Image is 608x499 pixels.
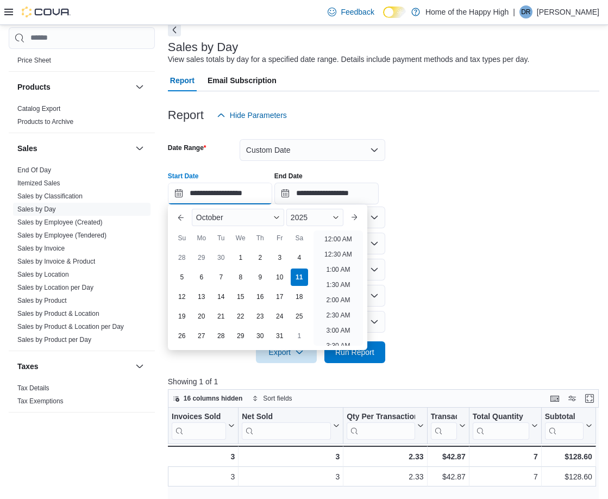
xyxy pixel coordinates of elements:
[133,80,146,93] button: Products
[232,288,249,305] div: day-15
[232,249,249,266] div: day-1
[17,335,91,344] span: Sales by Product per Day
[173,269,191,286] div: day-5
[17,219,103,226] a: Sales by Employee (Created)
[472,411,529,422] div: Total Quantity
[286,209,343,226] div: Button. Open the year selector. 2025 is currently selected.
[17,384,49,392] span: Tax Details
[263,394,292,403] span: Sort fields
[168,376,603,387] p: Showing 1 of 1
[252,249,269,266] div: day-2
[168,41,239,54] h3: Sales by Day
[172,411,226,439] div: Invoices Sold
[17,336,91,344] a: Sales by Product per Day
[17,57,51,64] a: Price Sheet
[324,341,385,363] button: Run Report
[17,397,64,406] span: Tax Exemptions
[314,230,363,346] ul: Time
[240,139,385,161] button: Custom Date
[17,271,69,278] a: Sales by Location
[370,213,379,222] button: Open list of options
[173,327,191,345] div: day-26
[347,411,415,439] div: Qty Per Transaction
[583,392,596,405] button: Enter fullscreen
[430,411,465,439] button: Transaction Average
[17,244,65,253] span: Sales by Invoice
[17,143,131,154] button: Sales
[192,209,284,226] div: Button. Open the month selector. October is currently selected.
[347,411,423,439] button: Qty Per Transaction
[232,229,249,247] div: We
[9,102,155,133] div: Products
[168,172,199,180] label: Start Date
[17,258,95,265] a: Sales by Invoice & Product
[172,209,190,226] button: Previous Month
[521,5,530,18] span: DR
[168,23,181,36] button: Next
[22,7,71,17] img: Cova
[168,54,530,65] div: View sales totals by day for a specified date range. Details include payment methods and tax type...
[17,257,95,266] span: Sales by Invoice & Product
[291,327,308,345] div: day-1
[230,110,287,121] span: Hide Parameters
[430,450,465,463] div: $42.87
[17,56,51,65] span: Price Sheet
[346,209,363,226] button: Next month
[17,232,106,239] a: Sales by Employee (Tendered)
[545,411,592,439] button: Subtotal
[242,411,331,422] div: Net Sold
[184,394,243,403] span: 16 columns hidden
[193,249,210,266] div: day-29
[168,392,247,405] button: 16 columns hidden
[472,450,537,463] div: 7
[232,269,249,286] div: day-8
[271,229,289,247] div: Fr
[168,144,206,152] label: Date Range
[347,450,423,463] div: 2.33
[17,166,51,174] a: End Of Day
[430,470,465,483] div: $42.87
[335,347,374,358] span: Run Report
[323,1,378,23] a: Feedback
[472,411,537,439] button: Total Quantity
[17,117,73,126] span: Products to Archive
[430,411,456,439] div: Transaction Average
[17,218,103,227] span: Sales by Employee (Created)
[291,288,308,305] div: day-18
[212,104,291,126] button: Hide Parameters
[17,322,124,331] span: Sales by Product & Location per Day
[17,179,60,187] a: Itemized Sales
[430,411,456,422] div: Transaction Average
[17,143,37,154] h3: Sales
[196,213,223,222] span: October
[548,392,561,405] button: Keyboard shortcuts
[271,327,289,345] div: day-31
[17,361,39,372] h3: Taxes
[242,450,340,463] div: 3
[173,308,191,325] div: day-19
[347,411,415,422] div: Qty Per Transaction
[171,450,235,463] div: 3
[212,229,230,247] div: Tu
[242,470,340,483] div: 3
[320,248,356,261] li: 12:30 AM
[473,470,538,483] div: 7
[172,248,309,346] div: October, 2025
[17,105,60,113] a: Catalog Export
[17,192,83,201] span: Sales by Classification
[193,288,210,305] div: day-13
[291,249,308,266] div: day-4
[252,327,269,345] div: day-30
[17,104,60,113] span: Catalog Export
[545,411,584,422] div: Subtotal
[291,269,308,286] div: day-11
[212,249,230,266] div: day-30
[17,270,69,279] span: Sales by Location
[242,411,340,439] button: Net Sold
[252,288,269,305] div: day-16
[193,308,210,325] div: day-20
[9,382,155,412] div: Taxes
[193,229,210,247] div: Mo
[322,278,354,291] li: 1:30 AM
